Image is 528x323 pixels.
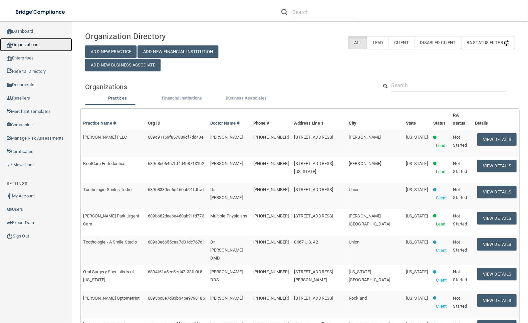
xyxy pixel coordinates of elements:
[436,220,445,228] p: Lead
[7,180,27,188] label: SETTINGS
[7,220,12,225] img: icon-export.b9366987.png
[294,239,318,245] span: 8667 U.S. 42
[436,302,447,310] p: Client
[391,79,506,92] input: Search
[153,94,211,102] label: Financial Institutions
[210,161,243,166] span: [PERSON_NAME]
[253,161,289,166] span: [PHONE_NUMBER]
[145,109,207,130] th: Org ID
[214,94,278,104] li: Business Associate
[138,45,218,58] button: Add New Financial Institution
[253,269,289,274] span: [PHONE_NUMBER]
[226,96,267,101] span: Business Associates
[294,269,333,282] span: [STREET_ADDRESS][PERSON_NAME]
[504,40,509,46] img: icon-filter@2x.21656d0b.png
[451,109,472,130] th: RA status
[294,187,333,192] span: [STREET_ADDRESS]
[7,193,12,199] img: ic_user_dark.df1a06c3.png
[406,213,428,218] span: [US_STATE]
[83,121,116,126] a: Practice Name
[477,238,517,251] button: View Details
[10,5,71,19] img: bridge_compliance_login_screen.278c3ca4.svg
[388,36,414,49] label: Client
[210,187,243,200] span: Dr. [PERSON_NAME]
[294,296,333,301] span: [STREET_ADDRESS]
[85,83,368,91] h5: Organizations
[7,83,12,88] img: icon-documents.8dae5593.png
[431,109,451,130] th: Status
[7,56,12,61] img: enterprise.0d942306.png
[83,239,137,245] span: Toothologie - A Smile Studio
[477,186,517,198] button: View Details
[281,9,287,15] img: ic-search.3b580494.png
[210,296,243,301] span: [PERSON_NAME]
[251,109,291,130] th: Phone #
[477,294,517,307] button: View Details
[406,296,428,301] span: [US_STATE]
[7,42,12,48] img: organization-icon.f8decf85.png
[367,36,388,49] label: Lead
[148,269,202,274] span: 6894f61a5ee5ed42f33fb9f5
[148,239,205,245] span: 689a0e6655caa7d01dc767d1
[349,296,367,301] span: Rockland
[453,135,467,148] span: Not Started
[83,135,127,140] span: [PERSON_NAME] PLLC
[294,213,333,218] span: [STREET_ADDRESS]
[85,32,222,41] h4: Organization Directory
[83,161,125,166] span: RootCare Endodontics
[162,96,202,101] span: Financial Institutions
[436,168,445,176] p: Lead
[453,187,467,200] span: Not Started
[349,187,360,192] span: Union
[88,94,146,102] label: Practices
[348,36,367,49] label: All
[148,135,203,140] span: 689c91169f857889cf7dd43e
[83,296,140,301] span: [PERSON_NAME] Optometrist
[453,161,467,174] span: Not Started
[472,109,519,130] th: Details
[150,94,214,104] li: Financial Institutions
[414,36,461,49] label: Disabled Client
[436,276,447,284] p: Client
[83,187,131,192] span: Toothologie Smiles Tudio
[436,194,447,202] p: Client
[292,6,353,18] input: Search
[253,135,289,140] span: [PHONE_NUMBER]
[7,207,12,212] img: icon-users.e205127d.png
[346,109,403,130] th: City
[406,135,428,140] span: [US_STATE]
[292,109,346,130] th: Address Line 1
[453,213,467,226] span: Not Started
[7,233,13,239] img: ic_power_dark.7ecde6b1.png
[148,213,204,218] span: 689b682dee6e460ab91fd773
[83,213,139,226] span: [PERSON_NAME] Park Urgent Care
[349,239,360,245] span: Union
[253,296,289,301] span: [PHONE_NUMBER]
[349,161,381,166] span: [PERSON_NAME]
[148,187,203,192] span: 689b8330ee6e460ab91fdfcd
[477,133,517,146] button: View Details
[210,269,243,282] span: [PERSON_NAME] DDS
[108,96,127,101] span: Practices
[406,269,428,274] span: [US_STATE]
[477,268,517,280] button: View Details
[148,296,205,301] span: 6893bc8e7d83b34be9798186
[406,239,428,245] span: [US_STATE]
[7,29,12,34] img: ic_dashboard_dark.d01f4a41.png
[210,239,243,261] span: Dr. [PERSON_NAME] DMD
[453,296,467,309] span: Not Started
[349,213,390,226] span: [PERSON_NAME][GEOGRAPHIC_DATA]
[467,40,509,45] span: RA Status Filter
[210,135,243,140] span: [PERSON_NAME]
[85,59,161,71] button: Add New Business Associate
[453,269,467,282] span: Not Started
[85,45,137,58] button: Add New Practice
[253,239,289,245] span: [PHONE_NUMBER]
[349,135,381,140] span: [PERSON_NAME]
[406,161,428,166] span: [US_STATE]
[294,135,333,140] span: [STREET_ADDRESS]
[83,269,134,282] span: Oral Surgery Specialists of [US_STATE]
[253,187,289,192] span: [PHONE_NUMBER]
[85,94,150,104] li: Practices
[477,212,517,224] button: View Details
